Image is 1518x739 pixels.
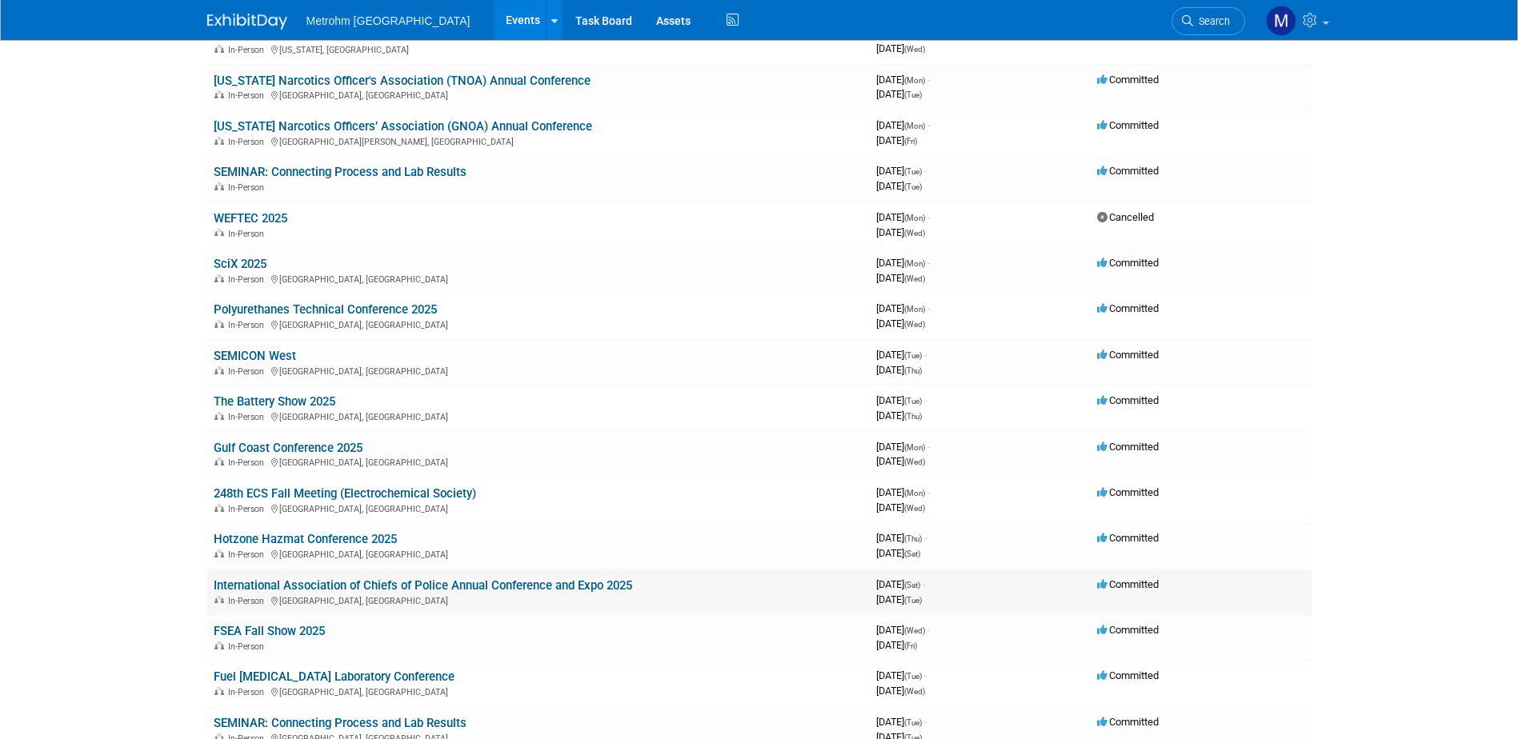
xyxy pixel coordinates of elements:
[923,578,925,590] span: -
[214,457,224,465] img: In-Person Event
[214,74,591,88] a: [US_STATE] Narcotics Officer's Association (TNOA) Annual Conference
[904,167,922,176] span: (Tue)
[1097,165,1159,177] span: Committed
[214,669,455,684] a: Fuel [MEDICAL_DATA] Laboratory Conference
[1097,302,1159,314] span: Committed
[904,412,922,421] span: (Thu)
[214,42,863,55] div: [US_STATE], [GEOGRAPHIC_DATA]
[924,165,927,177] span: -
[904,549,920,558] span: (Sat)
[214,302,437,317] a: Polyurethanes Technical Conference 2025
[214,624,325,638] a: FSEA Fall Show 2025
[876,486,930,498] span: [DATE]
[214,547,863,560] div: [GEOGRAPHIC_DATA], [GEOGRAPHIC_DATA]
[228,549,269,560] span: In-Person
[904,182,922,191] span: (Tue)
[904,443,925,452] span: (Mon)
[904,320,925,329] span: (Wed)
[214,455,863,468] div: [GEOGRAPHIC_DATA], [GEOGRAPHIC_DATA]
[904,45,925,54] span: (Wed)
[1097,716,1159,728] span: Committed
[876,119,930,131] span: [DATE]
[927,486,930,498] span: -
[228,412,269,422] span: In-Person
[1097,211,1154,223] span: Cancelled
[214,685,863,697] div: [GEOGRAPHIC_DATA], [GEOGRAPHIC_DATA]
[904,687,925,696] span: (Wed)
[214,532,397,546] a: Hotzone Hazmat Conference 2025
[904,718,922,727] span: (Tue)
[876,669,927,681] span: [DATE]
[228,229,269,239] span: In-Person
[1097,669,1159,681] span: Committed
[876,165,927,177] span: [DATE]
[904,581,920,589] span: (Sat)
[904,259,925,268] span: (Mon)
[214,88,863,101] div: [GEOGRAPHIC_DATA], [GEOGRAPHIC_DATA]
[876,42,925,54] span: [DATE]
[904,214,925,222] span: (Mon)
[214,486,476,501] a: 248th ECS Fall Meeting (Electrochemical Society)
[214,318,863,330] div: [GEOGRAPHIC_DATA], [GEOGRAPHIC_DATA]
[214,409,863,422] div: [GEOGRAPHIC_DATA], [GEOGRAPHIC_DATA]
[924,669,927,681] span: -
[904,641,917,650] span: (Fri)
[927,119,930,131] span: -
[876,394,927,406] span: [DATE]
[904,534,922,543] span: (Thu)
[876,455,925,467] span: [DATE]
[214,182,224,190] img: In-Person Event
[306,14,471,27] span: Metrohm [GEOGRAPHIC_DATA]
[904,672,922,681] span: (Tue)
[228,457,269,468] span: In-Person
[904,489,925,497] span: (Mon)
[214,593,863,606] div: [GEOGRAPHIC_DATA], [GEOGRAPHIC_DATA]
[1097,624,1159,636] span: Committed
[214,716,467,730] a: SEMINAR: Connecting Process and Lab Results
[876,501,925,513] span: [DATE]
[214,366,224,374] img: In-Person Event
[904,366,922,375] span: (Thu)
[876,349,927,361] span: [DATE]
[904,351,922,360] span: (Tue)
[1097,257,1159,269] span: Committed
[904,137,917,146] span: (Fri)
[228,504,269,514] span: In-Person
[876,578,925,590] span: [DATE]
[214,165,467,179] a: SEMINAR: Connecting Process and Lab Results
[228,45,269,55] span: In-Person
[876,226,925,238] span: [DATE]
[214,137,224,145] img: In-Person Event
[924,394,927,406] span: -
[1097,74,1159,86] span: Committed
[904,90,922,99] span: (Tue)
[876,272,925,284] span: [DATE]
[876,532,927,544] span: [DATE]
[904,504,925,513] span: (Wed)
[876,88,922,100] span: [DATE]
[876,716,927,728] span: [DATE]
[214,320,224,328] img: In-Person Event
[924,716,927,728] span: -
[876,134,917,146] span: [DATE]
[214,549,224,557] img: In-Person Event
[1097,394,1159,406] span: Committed
[904,122,925,130] span: (Mon)
[214,441,362,455] a: Gulf Coast Conference 2025
[927,624,930,636] span: -
[214,687,224,695] img: In-Person Event
[876,211,930,223] span: [DATE]
[1097,532,1159,544] span: Committed
[924,532,927,544] span: -
[876,302,930,314] span: [DATE]
[1266,6,1296,36] img: Michelle Simoes
[904,229,925,238] span: (Wed)
[214,578,632,593] a: International Association of Chiefs of Police Annual Conference and Expo 2025
[1097,578,1159,590] span: Committed
[904,305,925,314] span: (Mon)
[927,74,930,86] span: -
[904,626,925,635] span: (Wed)
[228,687,269,697] span: In-Person
[876,409,922,421] span: [DATE]
[214,412,224,420] img: In-Person Event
